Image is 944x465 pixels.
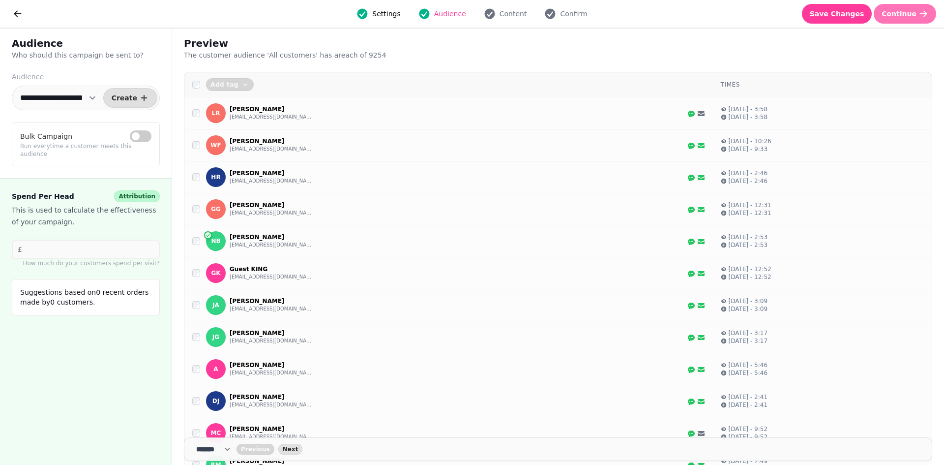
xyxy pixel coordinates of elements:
[230,201,313,209] p: [PERSON_NAME]
[729,305,768,313] p: [DATE] - 3:09
[230,241,313,249] button: [EMAIL_ADDRESS][DOMAIN_NAME]
[729,209,771,217] p: [DATE] - 12:31
[230,169,313,177] p: [PERSON_NAME]
[236,444,274,455] button: back
[114,190,160,202] div: Attribution
[230,401,313,409] button: [EMAIL_ADDRESS][DOMAIN_NAME]
[230,177,313,185] button: [EMAIL_ADDRESS][DOMAIN_NAME]
[212,302,219,309] span: ja
[230,145,313,153] button: [EMAIL_ADDRESS][DOMAIN_NAME]
[230,265,313,273] p: Guest KING
[230,433,313,441] button: [EMAIL_ADDRESS][DOMAIN_NAME]
[230,209,313,217] button: [EMAIL_ADDRESS][DOMAIN_NAME]
[230,361,313,369] p: [PERSON_NAME]
[729,233,768,241] p: [DATE] - 2:53
[882,10,916,17] span: Continue
[12,259,160,267] p: How much do your customers spend per visit?
[20,287,151,307] p: Suggestions based on 0 recent orders made by 0 customers.
[206,78,254,91] button: Add tag
[184,50,436,60] p: The customer audience ' All customers ' has a reach of 9254
[729,241,768,249] p: [DATE] - 2:53
[184,437,932,461] nav: Pagination
[230,113,313,121] button: [EMAIL_ADDRESS][DOMAIN_NAME]
[230,137,313,145] p: [PERSON_NAME]
[729,369,768,377] p: [DATE] - 5:46
[230,337,313,345] button: [EMAIL_ADDRESS][DOMAIN_NAME]
[729,329,768,337] p: [DATE] - 3:17
[230,273,313,281] button: [EMAIL_ADDRESS][DOMAIN_NAME]
[729,105,768,113] p: [DATE] - 3:58
[213,366,218,372] span: A
[12,50,160,60] p: Who should this campaign be sent to?
[212,334,219,341] span: JG
[184,36,373,50] h2: Preview
[729,401,768,409] p: [DATE] - 2:41
[434,9,466,19] span: Audience
[729,169,768,177] p: [DATE] - 2:46
[12,72,160,82] label: Audience
[230,297,313,305] p: [PERSON_NAME]
[230,457,313,465] p: [PERSON_NAME]
[230,425,313,433] p: [PERSON_NAME]
[729,273,771,281] p: [DATE] - 12:52
[12,36,160,50] h2: Audience
[372,9,400,19] span: Settings
[874,4,936,24] button: Continue
[210,142,221,149] span: WF
[211,238,220,245] span: nb
[729,457,768,465] p: [DATE] - 7:49
[729,265,771,273] p: [DATE] - 12:52
[729,425,768,433] p: [DATE] - 9:52
[721,81,924,89] div: Times
[729,433,768,441] p: [DATE] - 9:52
[230,105,313,113] p: [PERSON_NAME]
[230,329,313,337] p: [PERSON_NAME]
[8,4,28,24] button: go back
[283,446,298,452] span: Next
[230,393,313,401] p: [PERSON_NAME]
[211,430,221,436] span: MC
[230,233,313,241] p: [PERSON_NAME]
[729,393,768,401] p: [DATE] - 2:41
[211,174,220,181] span: hr
[729,113,768,121] p: [DATE] - 3:58
[230,305,313,313] button: [EMAIL_ADDRESS][DOMAIN_NAME]
[802,4,872,24] button: Save Changes
[278,444,303,455] button: next
[729,137,771,145] p: [DATE] - 10:26
[729,361,768,369] p: [DATE] - 5:46
[810,10,864,17] span: Save Changes
[230,369,313,377] button: [EMAIL_ADDRESS][DOMAIN_NAME]
[212,398,219,404] span: dj
[12,190,74,202] span: Spend Per Head
[729,145,768,153] p: [DATE] - 9:33
[20,130,72,142] label: Bulk Campaign
[211,270,220,277] span: GK
[12,204,160,228] p: This is used to calculate the effectiveness of your campaign.
[560,9,587,19] span: Confirm
[500,9,527,19] span: Content
[241,446,270,452] span: Previous
[211,206,221,213] span: GG
[20,142,151,158] p: Run everytime a customer meets this audience
[212,110,220,117] span: lr
[729,337,768,345] p: [DATE] - 3:17
[729,201,771,209] p: [DATE] - 12:31
[729,177,768,185] p: [DATE] - 2:46
[103,88,157,108] button: Create
[729,297,768,305] p: [DATE] - 3:09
